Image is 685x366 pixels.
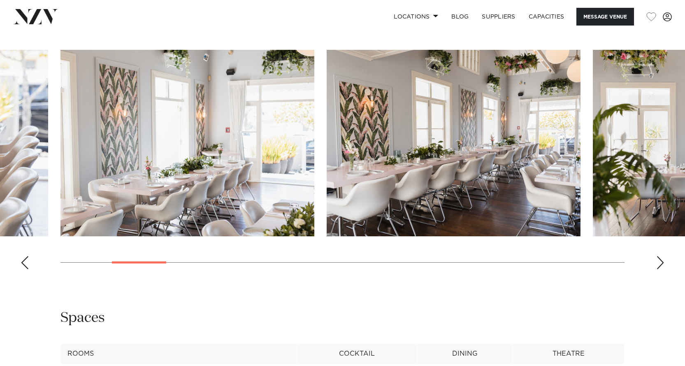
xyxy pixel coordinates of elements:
swiper-slide: 3 / 22 [60,50,314,236]
th: Rooms [61,344,297,364]
button: Message Venue [576,8,634,26]
swiper-slide: 4 / 22 [327,50,581,236]
a: SUPPLIERS [475,8,522,26]
a: Capacities [522,8,571,26]
a: BLOG [445,8,475,26]
img: nzv-logo.png [13,9,58,24]
th: Dining [417,344,513,364]
a: Locations [387,8,445,26]
th: Theatre [513,344,624,364]
th: Cocktail [297,344,417,364]
h2: Spaces [60,309,105,327]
